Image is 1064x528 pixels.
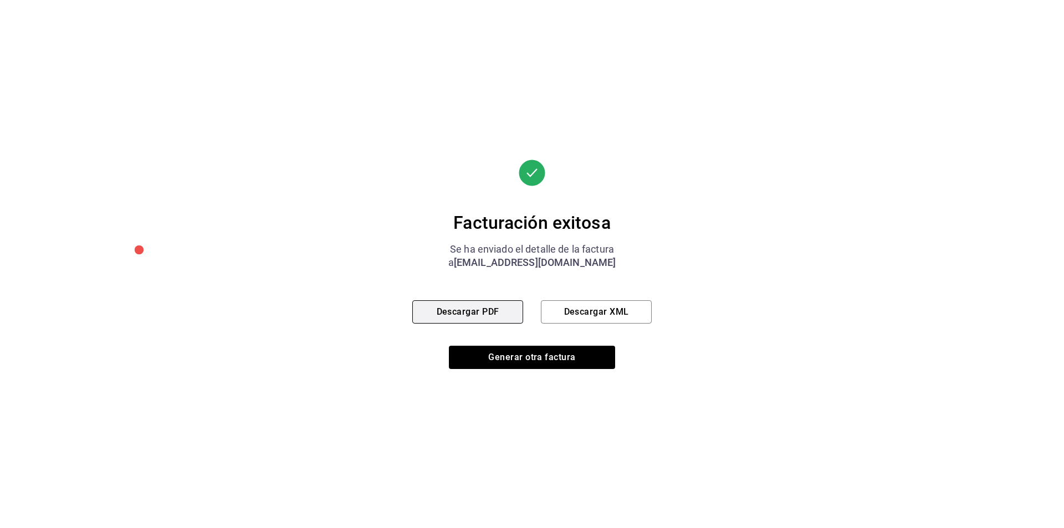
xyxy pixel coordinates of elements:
div: Se ha enviado el detalle de la factura [412,243,652,256]
button: Descargar PDF [412,300,523,324]
div: a [412,256,652,269]
button: Descargar XML [541,300,652,324]
span: [EMAIL_ADDRESS][DOMAIN_NAME] [454,257,616,268]
div: Facturación exitosa [412,212,652,234]
button: Generar otra factura [449,346,615,369]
